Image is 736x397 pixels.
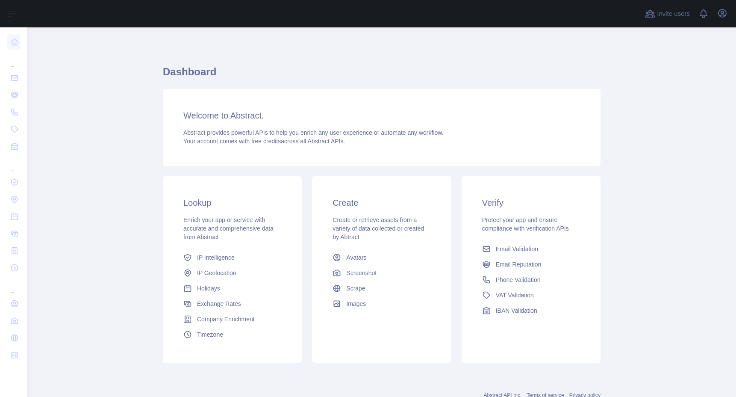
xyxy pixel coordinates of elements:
[7,51,21,68] div: ...
[183,129,444,136] span: Abstract provides powerful APIs to help you enrich any user experience or automate any workflow.
[346,253,366,262] span: Avatars
[496,306,537,315] span: IBAN Validation
[329,281,434,296] a: Scrape
[197,299,241,308] span: Exchange Rates
[346,284,365,293] span: Scrape
[197,284,220,293] span: Holidays
[180,250,285,265] a: IP Intelligence
[7,156,21,173] div: ...
[329,296,434,311] a: Images
[183,216,274,240] span: Enrich your app or service with accurate and comprehensive data from Abstract
[197,315,255,323] span: Company Enrichment
[496,276,541,284] span: Phone Validation
[180,281,285,296] a: Holidays
[346,269,377,277] span: Screenshot
[183,197,281,209] h3: Lookup
[479,257,583,272] a: Email Reputation
[197,330,223,339] span: Timezone
[180,265,285,281] a: IP Geolocation
[329,265,434,281] a: Screenshot
[180,327,285,342] a: Timezone
[197,253,235,262] span: IP Intelligence
[333,216,424,240] span: Create or retrieve assets from a variety of data collected or created by Abtract
[479,241,583,257] a: Email Validation
[496,260,542,269] span: Email Reputation
[346,299,366,308] span: Images
[197,269,236,277] span: IP Geolocation
[180,311,285,327] a: Company Enrichment
[163,65,601,86] h1: Dashboard
[183,138,345,145] span: Your account comes with across all Abstract APIs.
[251,138,281,145] span: free credits
[482,216,569,232] span: Protect your app and ensure compliance with verification APIs
[333,197,430,209] h3: Create
[643,7,692,21] button: Invite users
[496,245,538,253] span: Email Validation
[479,287,583,303] a: VAT Validation
[183,110,580,121] h3: Welcome to Abstract.
[479,303,583,318] a: IBAN Validation
[7,277,21,294] div: ...
[479,272,583,287] a: Phone Validation
[657,9,690,19] span: Invite users
[482,197,580,209] h3: Verify
[329,250,434,265] a: Avatars
[496,291,534,299] span: VAT Validation
[180,296,285,311] a: Exchange Rates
